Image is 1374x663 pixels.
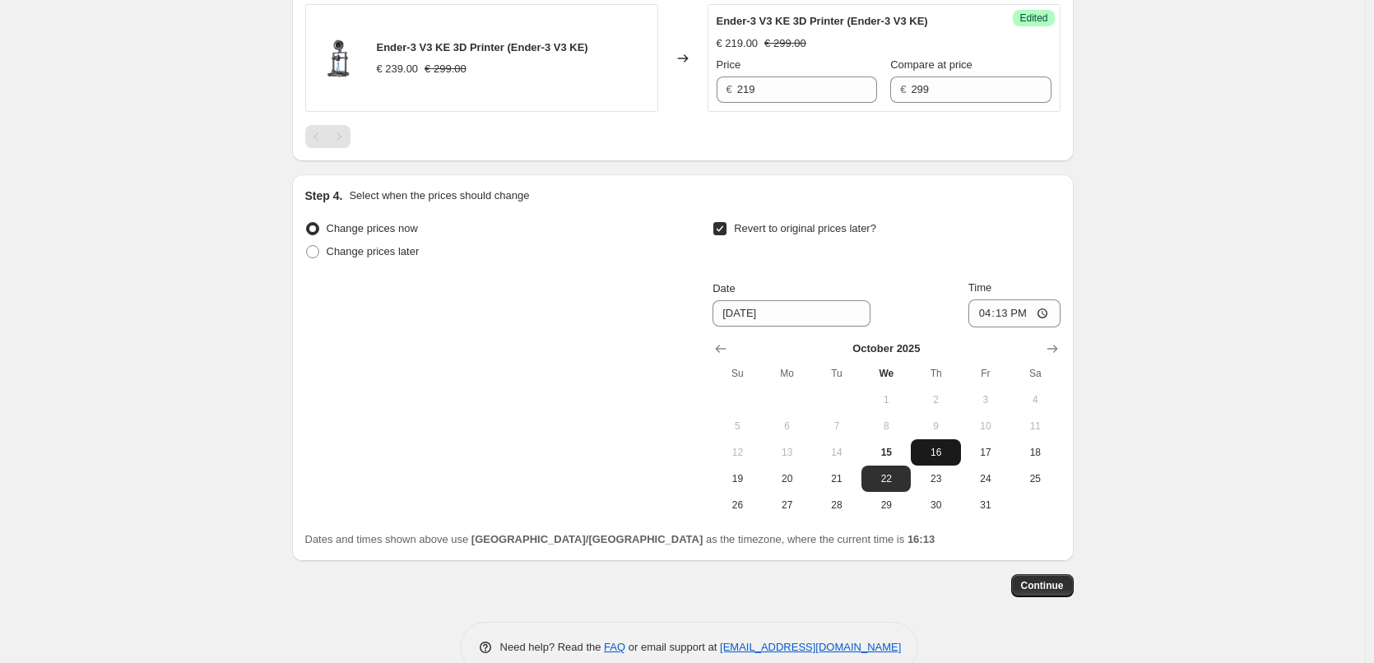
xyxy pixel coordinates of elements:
button: Tuesday October 14 2025 [812,439,861,466]
span: 27 [769,498,805,512]
span: Edited [1019,12,1047,25]
span: Need help? Read the [500,641,605,653]
button: Thursday October 16 2025 [911,439,960,466]
th: Monday [763,360,812,387]
button: Saturday October 4 2025 [1010,387,1060,413]
span: Fr [968,367,1004,380]
span: 28 [819,498,855,512]
a: FAQ [604,641,625,653]
span: Continue [1021,579,1064,592]
span: 9 [917,420,954,433]
b: [GEOGRAPHIC_DATA]/[GEOGRAPHIC_DATA] [471,533,703,545]
input: 10/15/2025 [713,300,870,327]
th: Wednesday [861,360,911,387]
div: € 239.00 [377,61,419,77]
span: 21 [819,472,855,485]
span: Su [719,367,755,380]
button: Thursday October 23 2025 [911,466,960,492]
button: Tuesday October 21 2025 [812,466,861,492]
span: Tu [819,367,855,380]
span: 24 [968,472,1004,485]
span: 12 [719,446,755,459]
span: € [900,83,906,95]
button: Saturday October 25 2025 [1010,466,1060,492]
span: 16 [917,446,954,459]
span: 1 [868,393,904,406]
nav: Pagination [305,125,350,148]
button: Monday October 13 2025 [763,439,812,466]
span: 23 [917,472,954,485]
button: Friday October 31 2025 [961,492,1010,518]
input: 12:00 [968,299,1061,327]
button: Tuesday October 7 2025 [812,413,861,439]
span: Dates and times shown above use as the timezone, where the current time is [305,533,935,545]
button: Friday October 3 2025 [961,387,1010,413]
span: 30 [917,498,954,512]
button: Monday October 20 2025 [763,466,812,492]
strike: € 299.00 [425,61,467,77]
span: Price [717,58,741,71]
span: Ender-3 V3 KE 3D Printer (Ender-3 V3 KE) [377,41,588,53]
span: 6 [769,420,805,433]
button: Friday October 24 2025 [961,466,1010,492]
button: Wednesday October 29 2025 [861,492,911,518]
button: Thursday October 2 2025 [911,387,960,413]
button: Monday October 6 2025 [763,413,812,439]
button: Wednesday October 22 2025 [861,466,911,492]
button: Monday October 27 2025 [763,492,812,518]
button: Saturday October 11 2025 [1010,413,1060,439]
span: Change prices later [327,245,420,257]
button: Sunday October 19 2025 [713,466,762,492]
button: Today Wednesday October 15 2025 [861,439,911,466]
span: Th [917,367,954,380]
span: 31 [968,498,1004,512]
span: 19 [719,472,755,485]
button: Sunday October 12 2025 [713,439,762,466]
span: 29 [868,498,904,512]
span: Compare at price [890,58,972,71]
strike: € 299.00 [764,35,806,52]
b: 16:13 [907,533,935,545]
span: 18 [1017,446,1053,459]
span: Change prices now [327,222,418,234]
span: 20 [769,472,805,485]
span: 5 [719,420,755,433]
span: 8 [868,420,904,433]
span: 11 [1017,420,1053,433]
button: Sunday October 5 2025 [713,413,762,439]
button: Wednesday October 1 2025 [861,387,911,413]
span: Sa [1017,367,1053,380]
h2: Step 4. [305,188,343,204]
span: € [726,83,732,95]
span: We [868,367,904,380]
span: 13 [769,446,805,459]
span: 2 [917,393,954,406]
img: Ender-3_V3_KE_0d70bf7b-f059-4c39-96e4-9bde5a3a68f1_80x.png [314,34,364,83]
span: Mo [769,367,805,380]
button: Wednesday October 8 2025 [861,413,911,439]
th: Sunday [713,360,762,387]
th: Thursday [911,360,960,387]
span: 14 [819,446,855,459]
button: Show previous month, September 2025 [709,337,732,360]
span: 15 [868,446,904,459]
a: [EMAIL_ADDRESS][DOMAIN_NAME] [720,641,901,653]
button: Thursday October 9 2025 [911,413,960,439]
span: 22 [868,472,904,485]
span: or email support at [625,641,720,653]
button: Saturday October 18 2025 [1010,439,1060,466]
span: Date [713,282,735,294]
button: Friday October 17 2025 [961,439,1010,466]
div: € 219.00 [717,35,759,52]
span: 7 [819,420,855,433]
span: 26 [719,498,755,512]
th: Saturday [1010,360,1060,387]
th: Friday [961,360,1010,387]
th: Tuesday [812,360,861,387]
span: Revert to original prices later? [734,222,876,234]
button: Thursday October 30 2025 [911,492,960,518]
button: Show next month, November 2025 [1041,337,1064,360]
button: Tuesday October 28 2025 [812,492,861,518]
button: Friday October 10 2025 [961,413,1010,439]
span: Time [968,281,991,294]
